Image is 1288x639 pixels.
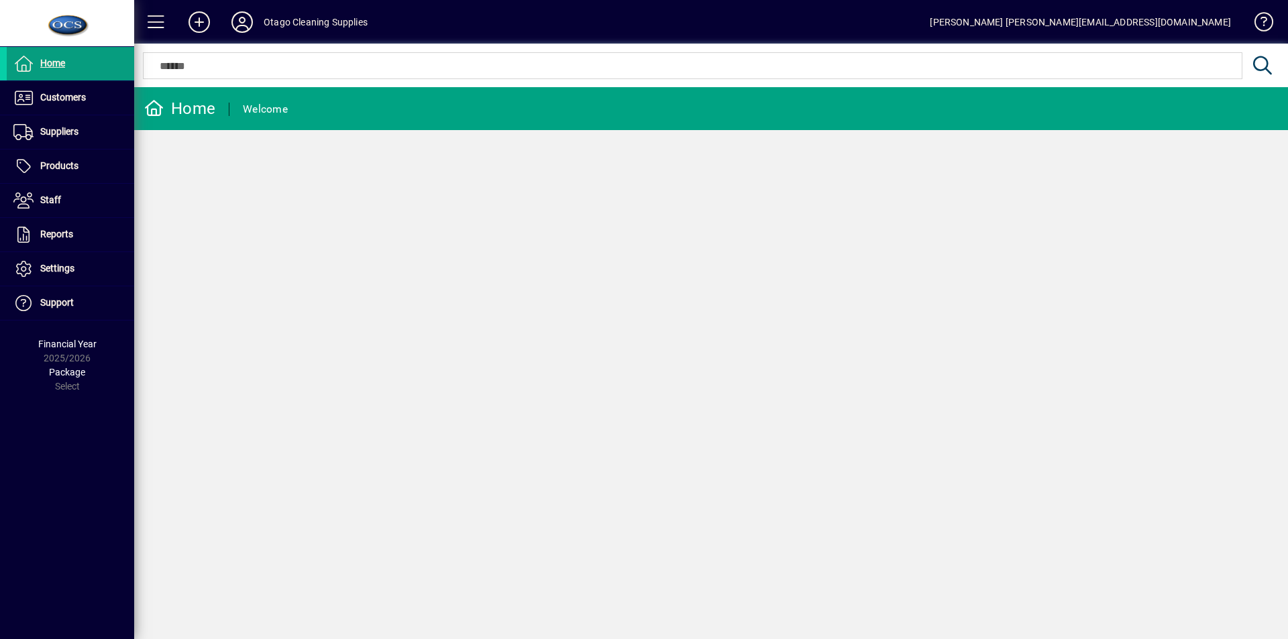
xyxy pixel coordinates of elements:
div: Otago Cleaning Supplies [264,11,368,33]
a: Reports [7,218,134,251]
span: Home [40,58,65,68]
a: Suppliers [7,115,134,149]
span: Staff [40,194,61,205]
span: Support [40,297,74,308]
button: Add [178,10,221,34]
span: Customers [40,92,86,103]
a: Settings [7,252,134,286]
div: Welcome [243,99,288,120]
div: [PERSON_NAME] [PERSON_NAME][EMAIL_ADDRESS][DOMAIN_NAME] [930,11,1231,33]
a: Staff [7,184,134,217]
a: Customers [7,81,134,115]
a: Knowledge Base [1244,3,1271,46]
span: Products [40,160,78,171]
span: Settings [40,263,74,274]
span: Reports [40,229,73,239]
div: Home [144,98,215,119]
span: Financial Year [38,339,97,349]
a: Products [7,150,134,183]
span: Suppliers [40,126,78,137]
a: Support [7,286,134,320]
button: Profile [221,10,264,34]
span: Package [49,367,85,377]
